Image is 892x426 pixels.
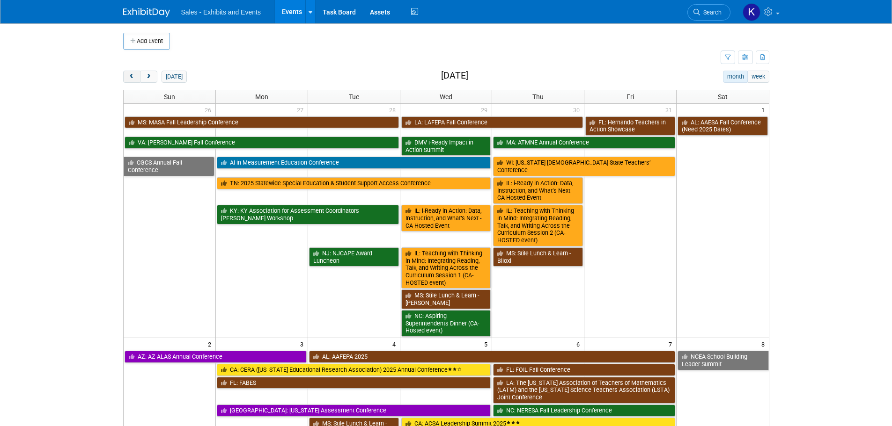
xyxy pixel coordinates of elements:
[532,93,544,101] span: Thu
[164,93,175,101] span: Sun
[493,364,675,376] a: FL: FOIL Fall Conference
[493,377,675,404] a: LA: The [US_STATE] Association of Teachers of Mathematics (LATM) and the [US_STATE] Science Teach...
[123,8,170,17] img: ExhibitDay
[217,404,491,417] a: [GEOGRAPHIC_DATA]: [US_STATE] Assessment Conference
[181,8,261,16] span: Sales - Exhibits and Events
[401,289,491,309] a: MS: Stile Lunch & Learn - [PERSON_NAME]
[493,157,675,176] a: WI: [US_STATE] [DEMOGRAPHIC_DATA] State Teachers’ Conference
[723,71,748,83] button: month
[255,93,268,101] span: Mon
[627,93,634,101] span: Fri
[391,338,400,350] span: 4
[123,33,170,50] button: Add Event
[299,338,308,350] span: 3
[585,116,675,136] a: FL: Hernando Teachers in Action Showcase
[296,104,308,116] span: 27
[700,9,722,16] span: Search
[125,351,307,363] a: AZ: AZ ALAS Annual Conference
[718,93,728,101] span: Sat
[207,338,215,350] span: 2
[217,364,491,376] a: CA: CERA ([US_STATE] Educational Research Association) 2025 Annual Conference
[309,247,399,267] a: NJ: NJCAPE Award Luncheon
[687,4,730,21] a: Search
[493,177,583,204] a: IL: i-Ready in Action: Data, Instruction, and What’s Next - CA Hosted Event
[349,93,359,101] span: Tue
[440,93,452,101] span: Wed
[664,104,676,116] span: 31
[493,247,583,267] a: MS: Stile Lunch & Learn - Biloxi
[575,338,584,350] span: 6
[388,104,400,116] span: 28
[678,351,768,370] a: NCEA School Building Leader Summit
[401,310,491,337] a: NC: Aspiring Superintendents Dinner (CA-Hosted event)
[493,205,583,246] a: IL: Teaching with Thinking in Mind: Integrating Reading, Talk, and Writing Across the Curriculum ...
[743,3,760,21] img: Kara Haven
[483,338,492,350] span: 5
[162,71,186,83] button: [DATE]
[668,338,676,350] span: 7
[480,104,492,116] span: 29
[217,177,491,189] a: TN: 2025 Statewide Special Education & Student Support Access Conference
[401,116,583,129] a: LA: LAFEPA Fall Conference
[309,351,675,363] a: AL: AAFEPA 2025
[572,104,584,116] span: 30
[760,104,769,116] span: 1
[124,157,214,176] a: CGCS Annual Fall Conference
[760,338,769,350] span: 8
[401,247,491,289] a: IL: Teaching with Thinking in Mind: Integrating Reading, Talk, and Writing Across the Curriculum ...
[123,71,140,83] button: prev
[401,137,491,156] a: DMV i-Ready Impact in Action Summit
[401,205,491,231] a: IL: i-Ready in Action: Data, Instruction, and What’s Next - CA Hosted Event
[217,377,491,389] a: FL: FABES
[493,137,675,149] a: MA: ATMNE Annual Conference
[217,205,399,224] a: KY: KY Association for Assessment Coordinators [PERSON_NAME] Workshop
[204,104,215,116] span: 26
[493,404,675,417] a: NC: NERESA Fall Leadership Conference
[125,137,399,149] a: VA: [PERSON_NAME] Fall Conference
[441,71,468,81] h2: [DATE]
[217,157,491,169] a: AI in Measurement Education Conference
[678,116,767,136] a: AL: AAESA Fall Conference (Need 2025 Dates)
[140,71,157,83] button: next
[747,71,769,83] button: week
[125,116,399,129] a: MS: MASA Fall Leadership Conference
